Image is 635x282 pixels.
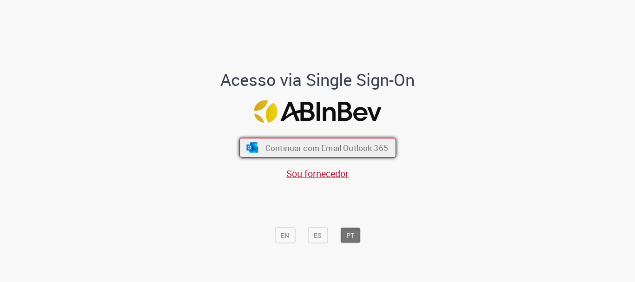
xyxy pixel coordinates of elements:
img: ícone Azure/Microsoft 360 [245,143,259,153]
button: EN [275,228,295,243]
button: ES [308,228,328,243]
img: Logo ABInBev [254,100,381,123]
button: PT [340,228,360,243]
a: Sou fornecedor [286,167,349,180]
h1: Acesso via Single Sign-On [189,71,447,89]
button: ícone Azure/Microsoft 360 Continuar com Email Outlook 365 [239,138,396,157]
span: Continuar com Email Outlook 365 [265,143,388,153]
